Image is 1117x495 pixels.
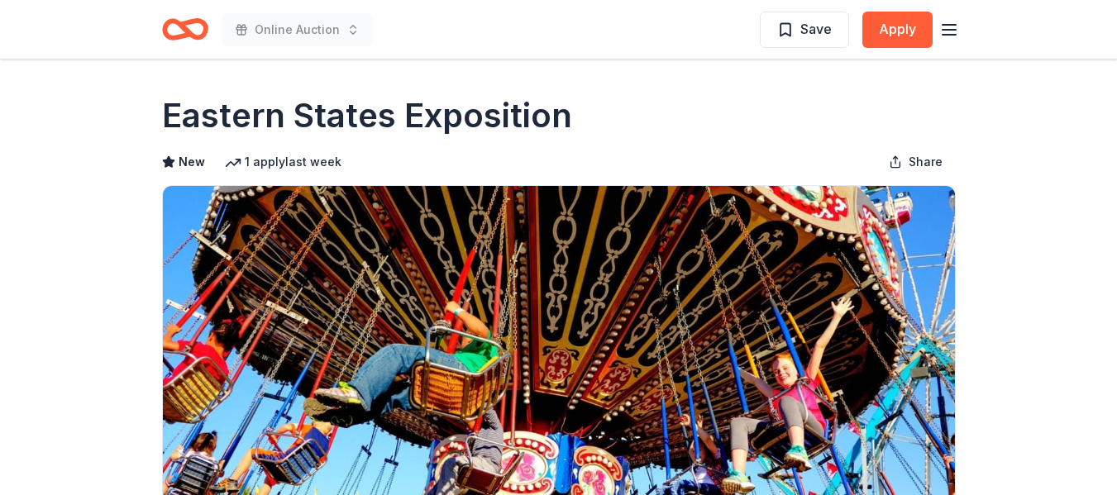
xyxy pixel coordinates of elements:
span: Share [909,152,943,172]
h1: Eastern States Exposition [162,93,572,139]
span: New [179,152,205,172]
a: Home [162,10,208,49]
button: Save [760,12,849,48]
div: 1 apply last week [225,152,341,172]
button: Apply [862,12,933,48]
span: Online Auction [255,20,340,40]
button: Online Auction [222,13,373,46]
button: Share [876,145,956,178]
span: Save [800,18,832,40]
